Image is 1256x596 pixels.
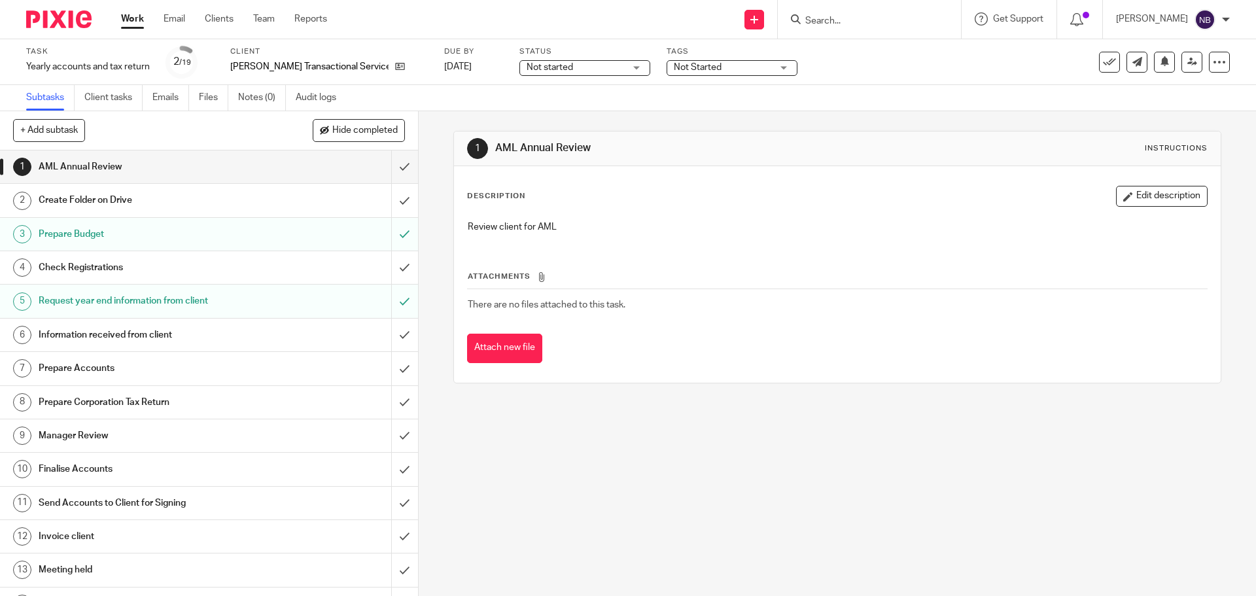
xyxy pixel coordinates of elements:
div: 3 [13,225,31,243]
button: Hide completed [313,119,405,141]
a: Email [164,12,185,26]
button: + Add subtask [13,119,85,141]
div: 7 [13,359,31,377]
span: Get Support [993,14,1043,24]
div: 1 [13,158,31,176]
div: 2 [13,192,31,210]
a: Team [253,12,275,26]
h1: Create Folder on Drive [39,190,265,210]
a: Subtasks [26,85,75,111]
p: [PERSON_NAME] [1116,12,1188,26]
a: Audit logs [296,85,346,111]
div: 11 [13,494,31,512]
h1: Meeting held [39,560,265,580]
div: 12 [13,527,31,546]
a: Reports [294,12,327,26]
h1: Finalise Accounts [39,459,265,479]
p: [PERSON_NAME] Transactional Services Ltd [230,60,389,73]
h1: Send Accounts to Client for Signing [39,493,265,513]
a: Emails [152,85,189,111]
h1: Check Registrations [39,258,265,277]
button: Attach new file [467,334,542,363]
label: Status [519,46,650,57]
h1: Prepare Corporation Tax Return [39,393,265,412]
div: 8 [13,393,31,412]
div: 5 [13,292,31,311]
h1: Information received from client [39,325,265,345]
h1: Invoice client [39,527,265,546]
div: 4 [13,258,31,277]
p: Review client for AML [468,220,1206,234]
a: Work [121,12,144,26]
a: Clients [205,12,234,26]
button: Edit description [1116,186,1208,207]
h1: Manager Review [39,426,265,446]
a: Files [199,85,228,111]
img: Pixie [26,10,92,28]
div: 1 [467,138,488,159]
input: Search [804,16,922,27]
div: 9 [13,427,31,445]
span: There are no files attached to this task. [468,300,625,309]
p: Description [467,191,525,202]
a: Client tasks [84,85,143,111]
span: Attachments [468,273,531,280]
label: Client [230,46,428,57]
label: Task [26,46,150,57]
div: 13 [13,561,31,579]
h1: AML Annual Review [39,157,265,177]
h1: Prepare Budget [39,224,265,244]
div: Yearly accounts and tax return [26,60,150,73]
a: Notes (0) [238,85,286,111]
div: 10 [13,460,31,478]
div: Instructions [1145,143,1208,154]
span: [DATE] [444,62,472,71]
label: Due by [444,46,503,57]
span: Not Started [674,63,722,72]
h1: Prepare Accounts [39,359,265,378]
span: Hide completed [332,126,398,136]
small: /19 [179,59,191,66]
label: Tags [667,46,797,57]
div: 6 [13,326,31,344]
h1: Request year end information from client [39,291,265,311]
span: Not started [527,63,573,72]
img: svg%3E [1195,9,1215,30]
h1: AML Annual Review [495,141,865,155]
div: 2 [173,54,191,69]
